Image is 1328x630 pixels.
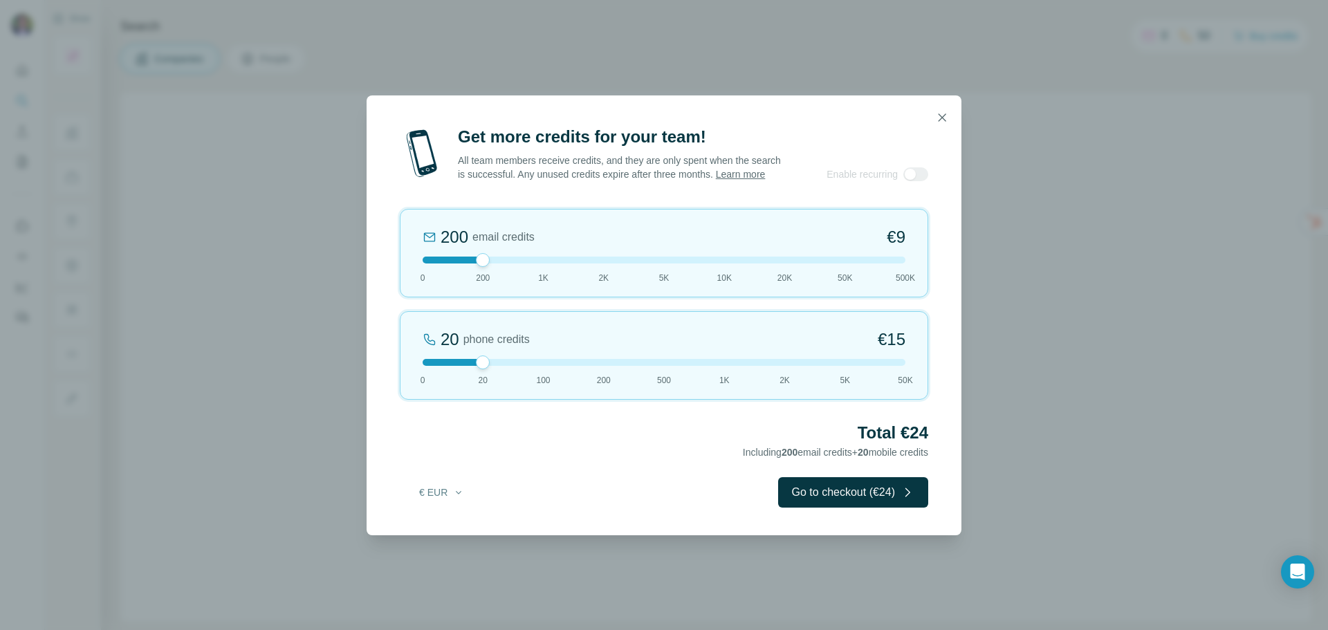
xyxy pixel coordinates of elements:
[717,272,732,284] span: 10K
[659,272,670,284] span: 5K
[778,477,928,508] button: Go to checkout (€24)
[1281,555,1314,589] div: Open Intercom Messenger
[597,374,611,387] span: 200
[400,422,928,444] h2: Total €24
[898,374,912,387] span: 50K
[421,272,425,284] span: 0
[479,374,488,387] span: 20
[476,272,490,284] span: 200
[716,169,766,180] a: Learn more
[400,126,444,181] img: mobile-phone
[441,328,459,351] div: 20
[409,480,474,505] button: € EUR
[777,272,792,284] span: 20K
[743,447,928,458] span: Including email credits + mobile credits
[827,167,898,181] span: Enable recurring
[472,229,535,245] span: email credits
[896,272,915,284] span: 500K
[878,328,905,351] span: €15
[657,374,671,387] span: 500
[421,374,425,387] span: 0
[538,272,548,284] span: 1K
[782,447,797,458] span: 200
[858,447,869,458] span: 20
[463,331,530,348] span: phone credits
[840,374,850,387] span: 5K
[441,226,468,248] div: 200
[458,154,782,181] p: All team members receive credits, and they are only spent when the search is successful. Any unus...
[838,272,852,284] span: 50K
[598,272,609,284] span: 2K
[719,374,730,387] span: 1K
[780,374,790,387] span: 2K
[536,374,550,387] span: 100
[887,226,905,248] span: €9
